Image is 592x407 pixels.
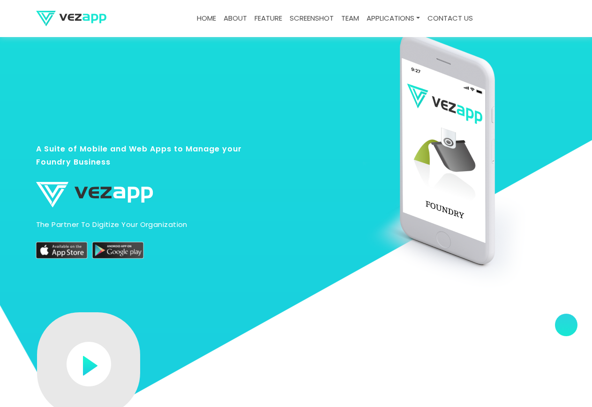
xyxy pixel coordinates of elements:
[92,242,144,259] img: play-store
[286,9,337,28] a: screenshot
[424,9,477,28] a: contact us
[36,182,153,208] img: logo
[220,9,251,28] a: about
[193,9,220,28] a: Home
[337,9,363,28] a: team
[251,9,286,28] a: feature
[36,11,106,26] img: logo
[363,9,424,28] a: Applications
[363,33,556,294] img: slider-caption
[36,242,88,259] img: appstore
[36,219,254,230] p: The partner to digitize your organization
[36,143,254,178] h3: A Suite of Mobile and Web Apps to Manage your Foundry Business
[67,342,111,386] img: play-button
